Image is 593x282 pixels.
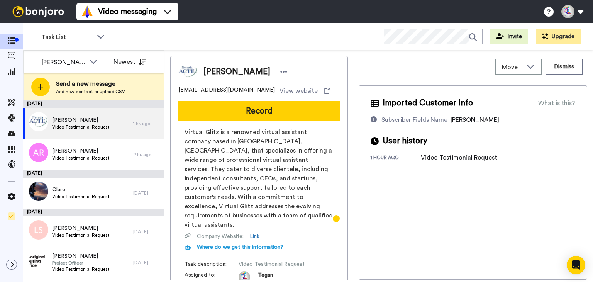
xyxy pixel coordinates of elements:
img: ls.png [29,220,48,240]
span: Task description : [185,260,239,268]
div: Open Intercom Messenger [567,256,585,274]
span: Video messaging [98,6,157,17]
div: What is this? [538,99,575,108]
a: View website [280,86,330,95]
div: [DATE] [133,229,160,235]
div: Video Testimonial Request [421,153,497,162]
span: [EMAIL_ADDRESS][DOMAIN_NAME] [178,86,275,95]
button: Upgrade [536,29,581,44]
img: vm-color.svg [81,5,93,18]
div: 1 hr. ago [133,121,160,127]
span: View website [280,86,318,95]
span: Video Testimonial Request [52,194,110,200]
div: [DATE] [133,190,160,196]
span: Add new contact or upload CSV [56,88,125,95]
span: Project Officer [52,260,110,266]
span: Video Testimonial Request [52,155,110,161]
img: 09d85528-1b4a-403c-b199-be05d7a8b140.jpg [29,182,48,201]
button: Dismiss [546,59,583,75]
span: [PERSON_NAME] [451,117,499,123]
div: [PERSON_NAME] - The [PERSON_NAME] 4 Healing [42,58,86,67]
span: Company Website : [197,233,244,240]
div: 1 hour ago [371,155,421,162]
img: Checklist.svg [8,212,15,220]
div: [DATE] [133,260,160,266]
span: [PERSON_NAME] [203,66,270,78]
span: [PERSON_NAME] [52,147,110,155]
div: Subscriber Fields Name [381,115,447,124]
span: Video Testimonial Request [52,232,110,238]
span: [PERSON_NAME] [52,116,110,124]
span: Send a new message [56,79,125,88]
span: [PERSON_NAME] [52,252,110,260]
span: Imported Customer Info [383,97,473,109]
button: Record [178,101,340,121]
a: Link [250,233,259,240]
span: Task List [41,32,93,42]
div: [DATE] [23,170,164,178]
div: 2 hr. ago [133,151,160,158]
img: bj-logo-header-white.svg [9,6,67,17]
button: Newest [108,54,152,70]
div: [DATE] [23,209,164,216]
span: Video Testimonial Request [52,124,110,130]
span: User history [383,135,427,147]
img: Image of Sam Test [178,62,198,82]
img: d0c98c36-1767-469d-8b97-ccc808847a1e.jpg [29,112,48,131]
div: Tooltip anchor [333,215,340,222]
img: 29578889-9b96-4fc2-8351-a45b0841b302.png [29,251,48,270]
span: Video Testimonial Request [52,266,110,272]
span: Where do we get this information? [197,245,283,250]
span: Virtual Glitz is a renowned virtual assistant company based in [GEOGRAPHIC_DATA], [GEOGRAPHIC_DAT... [185,127,334,229]
span: Move [502,63,523,72]
span: Video Testimonial Request [239,260,312,268]
span: [PERSON_NAME] [52,224,110,232]
span: Clare [52,186,110,194]
button: Invite [490,29,528,44]
img: ar.png [29,143,48,162]
div: [DATE] [23,100,164,108]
